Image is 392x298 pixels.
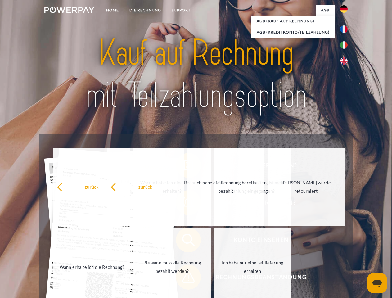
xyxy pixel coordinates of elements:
[166,5,196,16] a: SUPPORT
[124,5,166,16] a: DIE RECHNUNG
[316,5,335,16] a: agb
[251,16,335,27] a: AGB (Kauf auf Rechnung)
[271,178,341,195] div: [PERSON_NAME] wurde retourniert
[340,57,348,65] img: en
[57,263,127,271] div: Wann erhalte ich die Rechnung?
[191,178,261,195] div: Ich habe die Rechnung bereits bezahlt
[57,183,127,191] div: zurück
[367,273,387,293] iframe: Schaltfläche zum Öffnen des Messaging-Fensters
[218,259,287,275] div: Ich habe nur eine Teillieferung erhalten
[110,183,180,191] div: zurück
[137,259,207,275] div: Bis wann muss die Rechnung bezahlt werden?
[251,27,335,38] a: AGB (Kreditkonto/Teilzahlung)
[44,7,94,13] img: logo-powerpay-white.svg
[59,30,333,119] img: title-powerpay_de.svg
[101,5,124,16] a: Home
[340,25,348,33] img: fr
[340,41,348,49] img: it
[340,5,348,13] img: de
